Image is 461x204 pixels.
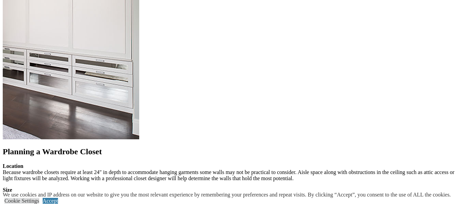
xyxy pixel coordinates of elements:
[43,198,58,204] a: Accept
[3,192,451,198] div: We use cookies and IP address on our website to give you the most relevant experience by remember...
[3,163,23,169] strong: Location
[3,147,458,156] h2: Planning a Wardrobe Closet
[4,198,39,204] a: Cookie Settings
[3,163,458,182] p: Because wardrobe closets require at least 24″ in depth to accommodate hanging garments some walls...
[3,187,12,193] strong: Size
